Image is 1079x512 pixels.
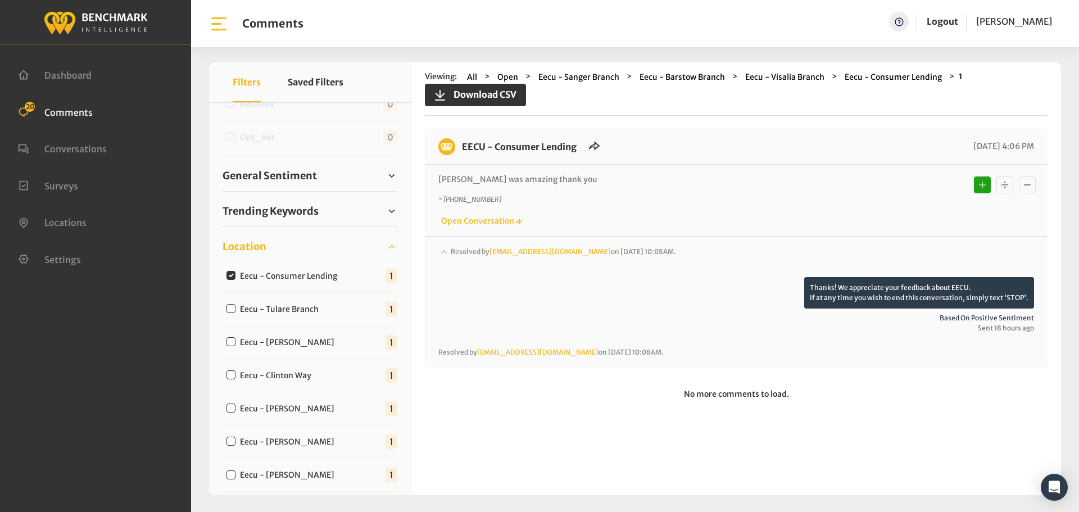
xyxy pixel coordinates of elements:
span: 1 [386,269,397,283]
label: Resolved [236,98,283,110]
a: Settings [18,253,81,264]
button: Filters [233,62,261,102]
label: Eecu - [PERSON_NAME] [236,436,343,448]
a: General Sentiment [223,167,397,184]
span: 1 [386,468,397,482]
h6: EECU - Consumer Lending [455,138,583,155]
span: [DATE] 4:06 PM [971,141,1034,151]
a: [PERSON_NAME] [976,12,1052,31]
label: Eecu - [PERSON_NAME] [236,337,343,348]
button: Eecu - Visalia Branch [742,71,828,84]
span: Comments [44,106,93,117]
div: Resolved by[EMAIL_ADDRESS][DOMAIN_NAME]on [DATE] 10:08AM. [438,246,1034,277]
button: Eecu - Barstow Branch [636,71,728,84]
span: 1 [386,302,397,316]
span: Location [223,239,266,254]
span: Based on positive sentiment [438,313,1034,323]
span: 1 [386,401,397,416]
input: Eecu - [PERSON_NAME] [226,337,235,346]
img: benchmark [43,8,148,36]
input: Eecu - Clinton Way [226,370,235,379]
a: Location [223,238,397,255]
span: Settings [44,253,81,265]
a: Locations [18,216,87,227]
a: Surveys [18,179,78,191]
a: Conversations [18,142,107,153]
h1: Comments [242,17,303,30]
button: Download CSV [425,84,526,106]
button: Saved Filters [288,62,343,102]
input: Eecu - [PERSON_NAME] [226,437,235,446]
input: Eecu - [PERSON_NAME] [226,470,235,479]
a: Logout [927,16,958,27]
p: Thanks! We appreciate your feedback about EECU. If at any time you wish to end this conversation,... [804,277,1034,309]
span: Resolved by on [DATE] 10:08AM. [438,348,664,356]
span: 1 [386,368,397,383]
label: Eecu - Clinton Way [236,370,320,382]
a: [EMAIL_ADDRESS][DOMAIN_NAME] [477,348,599,356]
label: Eecu - [PERSON_NAME] [236,469,343,481]
label: Eecu - Tulare Branch [236,303,328,315]
button: All [464,71,480,84]
span: Resolved by on [DATE] 10:08AM. [451,247,676,256]
a: EECU - Consumer Lending [462,141,577,152]
span: 0 [383,130,397,144]
a: Dashboard [18,69,92,80]
input: Eecu - Tulare Branch [226,304,235,313]
span: Dashboard [44,70,92,81]
input: Eecu - Consumer Lending [226,271,235,280]
span: Conversations [44,143,107,155]
input: Eecu - [PERSON_NAME] [226,404,235,413]
span: 20 [25,102,35,112]
span: Trending Keywords [223,203,319,219]
span: Download CSV [447,88,516,101]
span: Viewing: [425,71,457,84]
a: Open Conversation [438,216,523,226]
span: [PERSON_NAME] [976,16,1052,27]
i: ~ [PHONE_NUMBER] [438,195,501,203]
span: General Sentiment [223,168,317,183]
span: 1 [386,434,397,449]
p: No more comments to load. [425,380,1048,408]
button: Open [494,71,522,84]
div: Basic example [971,174,1039,196]
button: Eecu - Sanger Branch [535,71,623,84]
span: Surveys [44,180,78,191]
a: Logout [927,12,958,31]
img: benchmark [438,138,455,155]
span: Locations [44,217,87,228]
a: Trending Keywords [223,203,397,220]
label: Eecu - [PERSON_NAME] [236,403,343,415]
a: Comments 20 [18,106,93,117]
img: bar [209,14,229,34]
a: [EMAIL_ADDRESS][DOMAIN_NAME] [489,247,611,256]
strong: 1 [959,71,963,81]
span: 0 [383,97,397,111]
span: Sent 18 hours ago [438,323,1034,333]
div: Open Intercom Messenger [1041,474,1068,501]
label: Eecu - Consumer Lending [236,270,346,282]
p: [PERSON_NAME] was amazing thank you [438,174,885,185]
label: Opt_out [236,132,283,143]
button: Eecu - Consumer Lending [841,71,945,84]
span: 1 [386,335,397,350]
